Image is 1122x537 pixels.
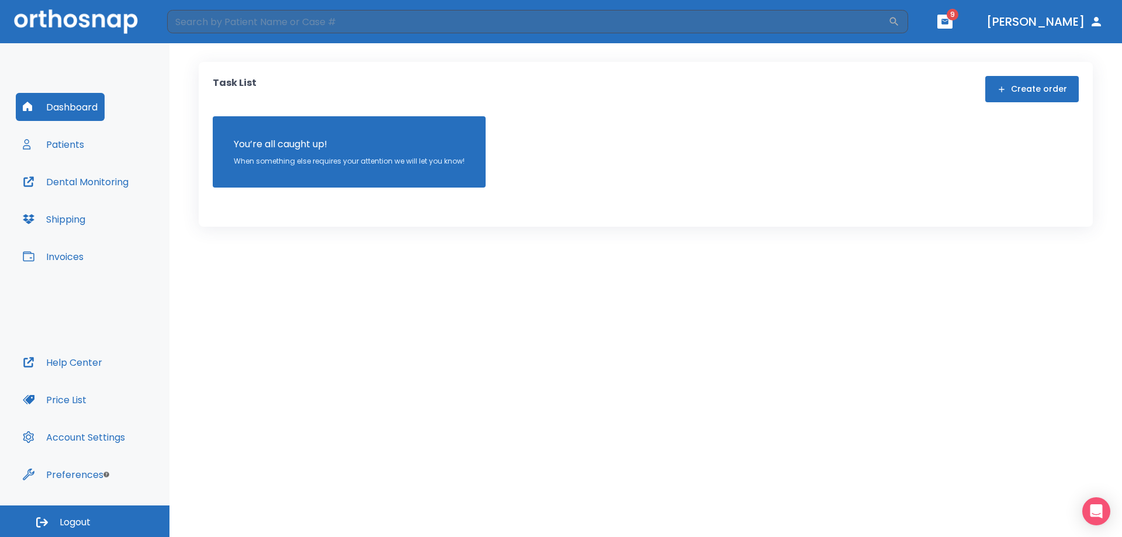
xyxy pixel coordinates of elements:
input: Search by Patient Name or Case # [167,10,888,33]
button: Dental Monitoring [16,168,136,196]
p: Task List [213,76,257,102]
button: Preferences [16,460,110,489]
button: Help Center [16,348,109,376]
span: 9 [947,9,958,20]
button: Price List [16,386,93,414]
div: Tooltip anchor [101,469,112,480]
img: Orthosnap [14,9,138,33]
button: [PERSON_NAME] [982,11,1108,32]
div: Open Intercom Messenger [1082,497,1110,525]
p: You’re all caught up! [234,137,465,151]
button: Create order [985,76,1079,102]
button: Invoices [16,242,91,271]
button: Patients [16,130,91,158]
p: When something else requires your attention we will let you know! [234,156,465,167]
span: Logout [60,516,91,529]
button: Shipping [16,205,92,233]
button: Account Settings [16,423,132,451]
button: Dashboard [16,93,105,121]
